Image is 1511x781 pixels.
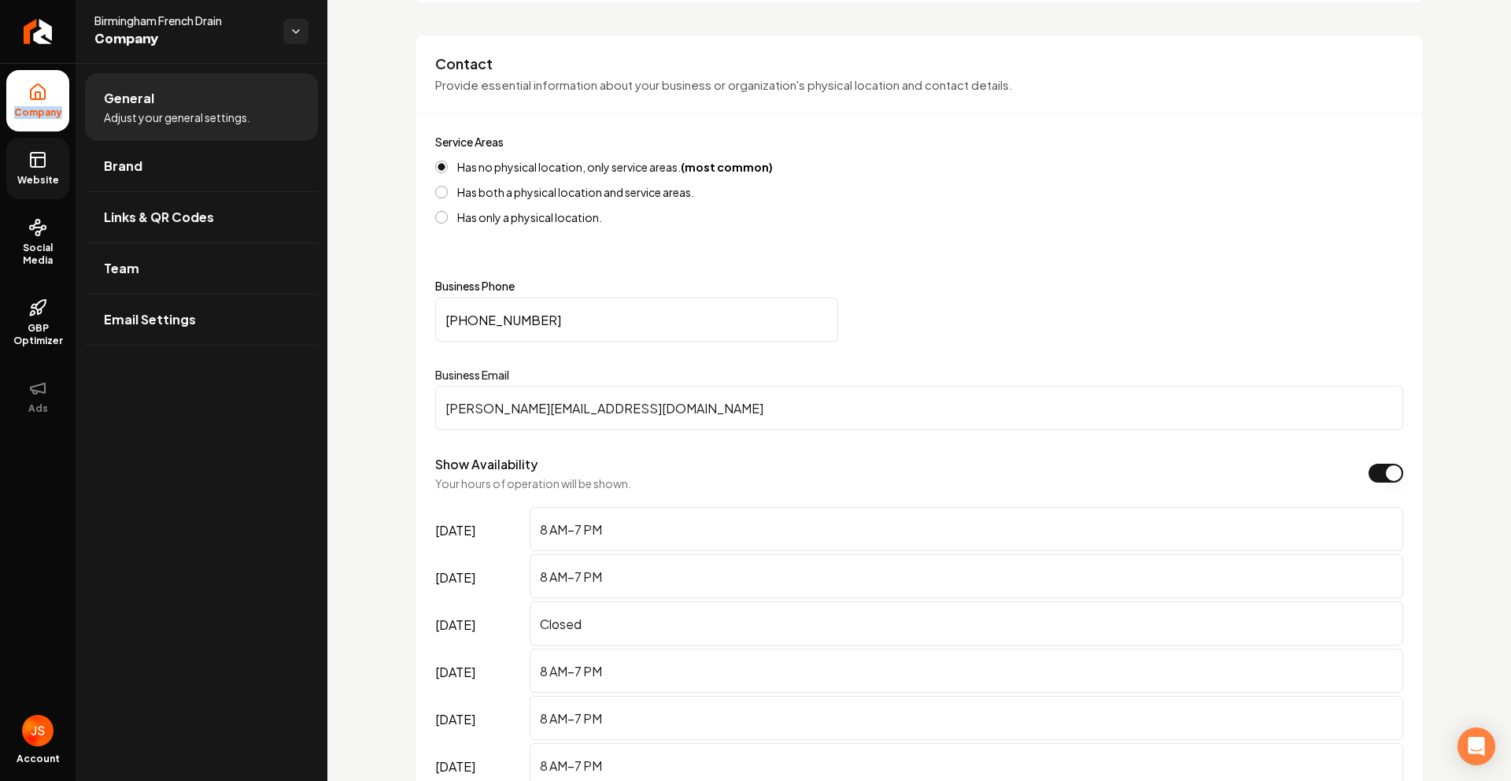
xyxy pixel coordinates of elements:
label: Has no physical location, only service areas. [457,161,773,172]
span: Account [17,753,60,765]
label: Has only a physical location. [457,212,602,223]
a: Social Media [6,205,69,279]
label: Show Availability [435,456,538,472]
a: Brand [85,141,318,191]
span: Links & QR Codes [104,208,214,227]
span: Company [94,28,271,50]
a: Team [85,243,318,294]
label: Business Email [435,367,1403,383]
input: Enter hours [530,696,1403,740]
span: Adjust your general settings. [104,109,250,125]
span: GBP Optimizer [6,322,69,347]
button: Open user button [22,715,54,746]
button: Ads [6,366,69,428]
label: [DATE] [435,649,523,696]
p: Your hours of operation will be shown. [435,476,631,491]
a: Links & QR Codes [85,192,318,242]
img: Rebolt Logo [24,19,53,44]
span: Social Media [6,242,69,267]
label: Has both a physical location and service areas. [457,187,694,198]
span: Ads [22,402,54,415]
img: James Shamoun [22,715,54,746]
span: Team [104,259,139,278]
a: GBP Optimizer [6,286,69,360]
div: Open Intercom Messenger [1457,727,1495,765]
label: Service Areas [435,135,504,149]
strong: (most common) [681,160,773,174]
span: General [104,89,154,108]
p: Provide essential information about your business or organization's physical location and contact... [435,76,1403,94]
span: Company [8,106,68,119]
label: [DATE] [435,696,523,743]
label: [DATE] [435,554,523,601]
input: Enter hours [530,554,1403,598]
input: Business Email [435,386,1403,430]
input: Enter hours [530,507,1403,551]
label: [DATE] [435,507,523,554]
span: Email Settings [104,310,196,329]
h3: Contact [435,54,1403,73]
input: Enter hours [530,601,1403,646]
span: Website [11,174,65,187]
span: Birmingham French Drain [94,13,271,28]
label: [DATE] [435,601,523,649]
input: Enter hours [530,649,1403,693]
span: Brand [104,157,142,176]
a: Website [6,138,69,199]
a: Email Settings [85,294,318,345]
label: Business Phone [435,280,1403,291]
